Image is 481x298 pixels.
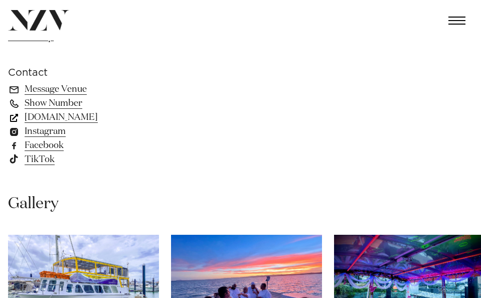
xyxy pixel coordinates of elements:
a: TikTok [8,153,172,167]
h2: Gallery [8,194,59,215]
a: Show Number [8,96,172,110]
a: Facebook [8,138,172,153]
a: Message Venue [8,82,172,96]
h6: Contact [8,65,172,80]
a: Instagram [8,124,172,138]
img: nzv-logo.png [8,10,69,31]
a: [DOMAIN_NAME] [8,110,172,124]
